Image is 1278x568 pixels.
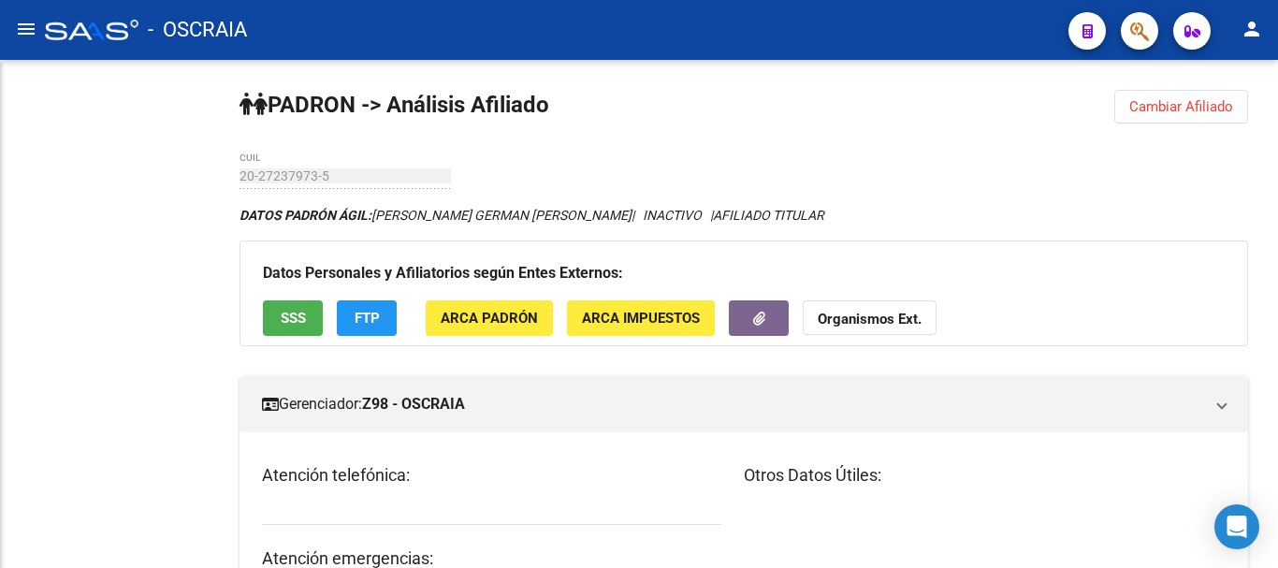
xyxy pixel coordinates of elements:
[744,462,1226,488] h3: Otros Datos Útiles:
[355,311,380,328] span: FTP
[426,300,553,335] button: ARCA Padrón
[263,260,1225,286] h3: Datos Personales y Afiliatorios según Entes Externos:
[818,312,922,328] strong: Organismos Ext.
[281,311,306,328] span: SSS
[240,208,824,223] i: | INACTIVO |
[262,394,1203,415] mat-panel-title: Gerenciador:
[1129,98,1233,115] span: Cambiar Afiliado
[240,92,549,118] strong: PADRON -> Análisis Afiliado
[15,18,37,40] mat-icon: menu
[148,9,247,51] span: - OSCRAIA
[362,394,465,415] strong: Z98 - OSCRAIA
[441,311,538,328] span: ARCA Padrón
[240,208,371,223] strong: DATOS PADRÓN ÁGIL:
[262,462,721,488] h3: Atención telefónica:
[263,300,323,335] button: SSS
[582,311,700,328] span: ARCA Impuestos
[1241,18,1263,40] mat-icon: person
[567,300,715,335] button: ARCA Impuestos
[240,208,632,223] span: [PERSON_NAME] GERMAN [PERSON_NAME]
[337,300,397,335] button: FTP
[1114,90,1248,124] button: Cambiar Afiliado
[803,300,937,335] button: Organismos Ext.
[240,376,1248,432] mat-expansion-panel-header: Gerenciador:Z98 - OSCRAIA
[1214,504,1259,549] div: Open Intercom Messenger
[713,208,824,223] span: AFILIADO TITULAR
